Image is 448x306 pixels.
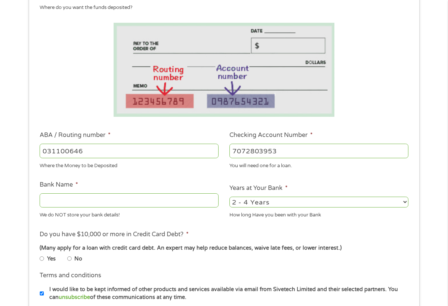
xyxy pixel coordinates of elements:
label: ABA / Routing number [40,131,111,139]
label: Checking Account Number [229,131,313,139]
input: 345634636 [229,144,408,158]
input: 263177916 [40,144,219,158]
a: unsubscribe [59,294,90,300]
label: No [74,255,82,263]
img: Routing number location [114,23,335,117]
div: How long Have you been with your Bank [229,209,408,219]
label: Bank Name [40,181,78,189]
div: Where do you want the funds deposited? [40,4,403,12]
div: We do NOT store your bank details! [40,209,219,219]
label: I would like to be kept informed of other products and services available via email from Sivetech... [44,285,411,302]
label: Yes [47,255,56,263]
div: You will need one for a loan. [229,159,408,169]
div: Where the Money to be Deposited [40,159,219,169]
label: Do you have $10,000 or more in Credit Card Debt? [40,231,189,238]
label: Terms and conditions [40,272,101,280]
div: (Many apply for a loan with credit card debt. An expert may help reduce balances, waive late fees... [40,244,408,252]
label: Years at Your Bank [229,184,288,192]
